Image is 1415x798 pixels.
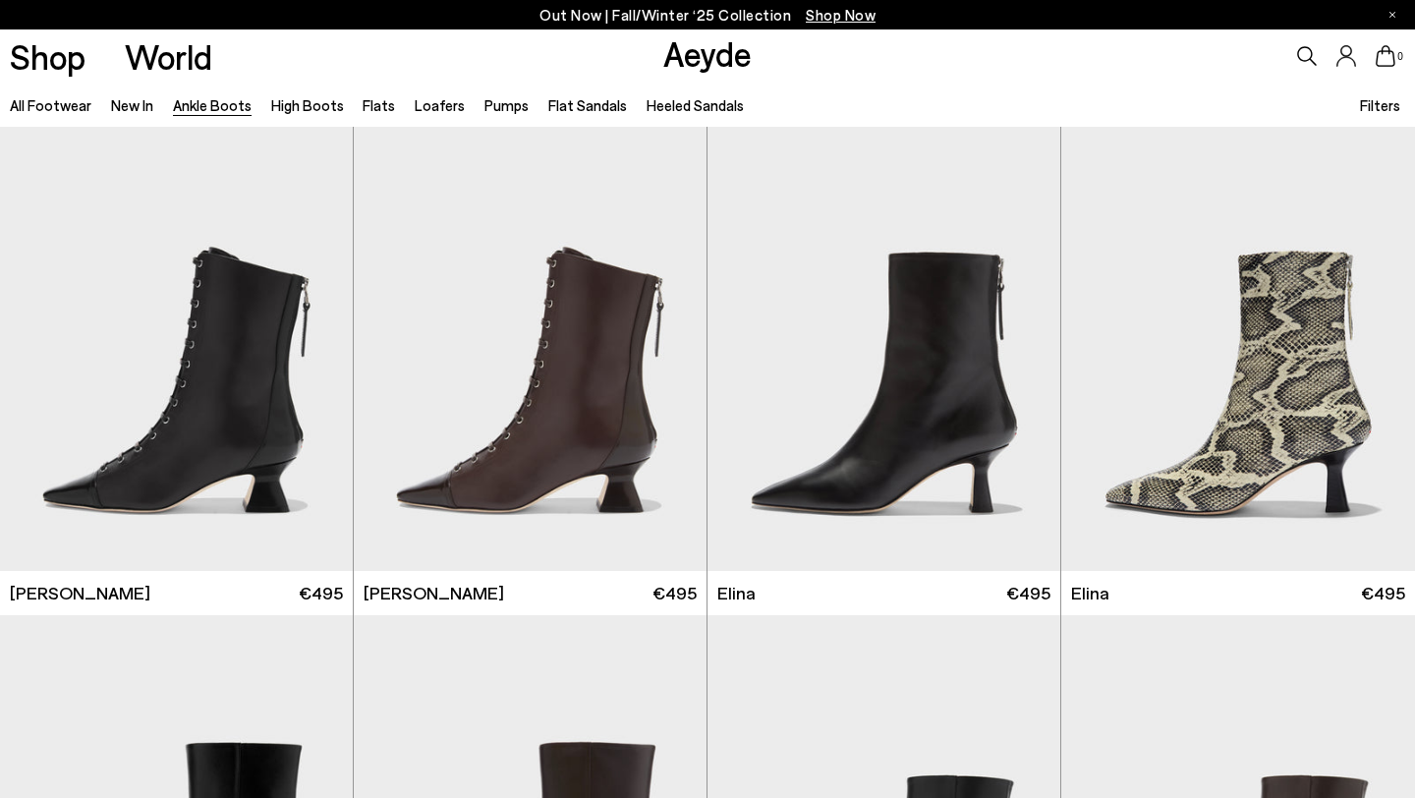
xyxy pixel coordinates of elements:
[1006,581,1050,605] span: €495
[354,571,707,615] a: [PERSON_NAME] €495
[647,96,744,114] a: Heeled Sandals
[652,581,697,605] span: €495
[10,581,150,605] span: [PERSON_NAME]
[539,3,876,28] p: Out Now | Fall/Winter ‘25 Collection
[271,96,344,114] a: High Boots
[415,96,465,114] a: Loafers
[1361,581,1405,605] span: €495
[1360,96,1400,114] span: Filters
[299,581,343,605] span: €495
[1376,45,1395,67] a: 0
[717,581,756,605] span: Elina
[707,127,1060,570] img: Elina Ankle Boots
[484,96,529,114] a: Pumps
[548,96,627,114] a: Flat Sandals
[111,96,153,114] a: New In
[806,6,876,24] span: Navigate to /collections/new-in
[663,32,752,74] a: Aeyde
[125,39,212,74] a: World
[173,96,252,114] a: Ankle Boots
[364,581,504,605] span: [PERSON_NAME]
[1395,51,1405,62] span: 0
[354,127,707,570] img: Gwen Lace-Up Boots
[10,39,85,74] a: Shop
[1061,571,1415,615] a: Elina €495
[707,571,1060,615] a: Elina €495
[1071,581,1109,605] span: Elina
[10,96,91,114] a: All Footwear
[1061,127,1415,570] img: Elina Ankle Boots
[363,96,395,114] a: Flats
